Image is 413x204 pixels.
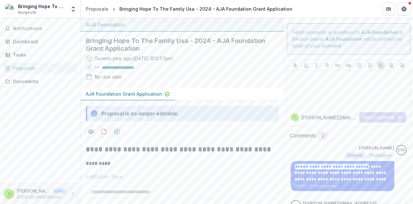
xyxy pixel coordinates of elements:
p: AJA Foundation Grant Application [86,91,162,97]
button: download-proposal [99,126,109,137]
p: [PERSON_NAME][EMAIL_ADDRESS][DOMAIN_NAME] [17,194,66,200]
p: Institution Type [86,173,123,180]
div: christine@bringinghopeusa.org [8,192,11,196]
div: Bringing Hope To The Family Usa - 2024 - AJA Foundation Grant Application [119,5,292,12]
button: Bullet List [356,61,363,69]
button: Get Help [398,3,410,16]
div: Documents [13,78,73,85]
div: Bringing Hope To The Family USA [18,3,66,10]
span: External [348,153,363,158]
strong: AJA Foundation [361,29,398,35]
button: Notifications [3,23,78,34]
img: Bringing Hope To The Family USA [5,4,15,14]
button: Align Center [388,61,395,69]
a: Proposals [3,63,78,73]
button: Heading 1 [334,61,342,69]
a: Tasks [3,49,78,60]
button: Add Comment [359,112,406,123]
span: 2 [321,133,324,139]
button: Strike [323,61,331,69]
button: Align Right [398,61,406,69]
div: christine@bringinghopeusa.org [294,116,296,119]
p: [PERSON_NAME] [359,145,394,151]
button: Ordered List [366,61,374,69]
p: [DATE] 7:13 PM • a year ago [295,184,390,188]
span: Foundation [370,153,391,158]
button: download-proposal [112,126,122,137]
button: Preview 0622c5f5-c8cd-4230-bd73-96a87a11cc02-0.pdf [86,126,96,137]
button: Heading 2 [345,61,352,69]
a: Dashboard [3,36,78,47]
p: [PERSON_NAME][EMAIL_ADDRESS][DOMAIN_NAME] [17,188,50,194]
button: Align Left [377,61,385,69]
span: Notifications [13,26,75,31]
p: User [53,188,66,194]
h2: Comments [289,133,316,139]
div: Proposal is no longer editable. [101,110,179,117]
span: Nonprofit [18,10,36,16]
div: Colleen McKenna [398,148,405,152]
p: [PERSON_NAME][EMAIL_ADDRESS][DOMAIN_NAME] [301,114,357,121]
div: Proposals [86,5,108,12]
div: AJA Foundation [86,21,279,28]
button: More [69,190,76,198]
button: Italicize [313,61,320,69]
button: Open entity switcher [69,3,78,16]
div: Proposals [13,65,73,71]
a: Proposals [83,4,111,14]
button: Partners [382,3,395,16]
div: No due date [95,73,122,80]
button: Bold [291,61,299,69]
h2: Bringing Hope To The Family Usa - 2024 - AJA Foundation Grant Application [86,37,268,52]
div: Tasks [13,51,73,58]
button: Underline [302,61,310,69]
div: Dashboard [13,38,73,45]
nav: breadcrumb [83,4,295,14]
a: Documents [3,76,78,87]
p: 97 % [95,65,100,70]
div: Saved a year ago ( [DATE] @ 12:57pm ) [95,55,173,62]
strong: AJA Foundation [325,36,362,42]
div: Send comments or questions to in the box below. will be notified via email of your comment. [287,23,410,55]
